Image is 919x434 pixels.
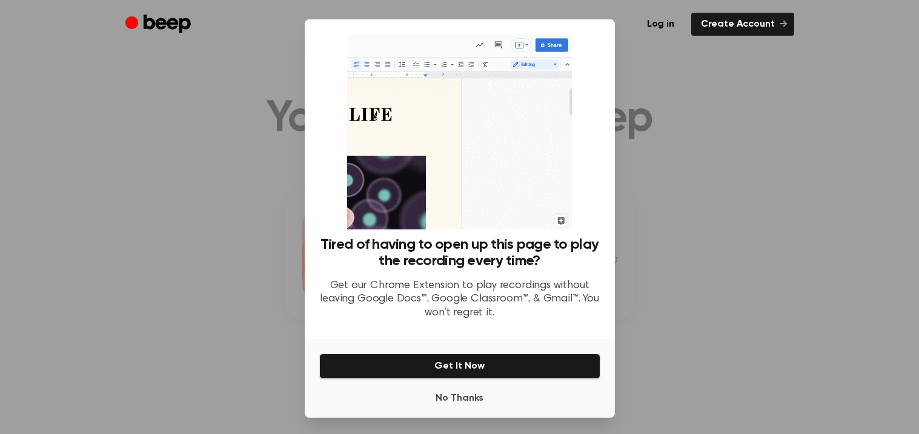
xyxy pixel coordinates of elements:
[319,237,600,269] h3: Tired of having to open up this page to play the recording every time?
[125,13,194,36] a: Beep
[637,13,684,36] a: Log in
[319,279,600,320] p: Get our Chrome Extension to play recordings without leaving Google Docs™, Google Classroom™, & Gm...
[347,34,572,229] img: Beep extension in action
[319,353,600,379] button: Get It Now
[691,13,794,36] a: Create Account
[319,386,600,410] button: No Thanks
